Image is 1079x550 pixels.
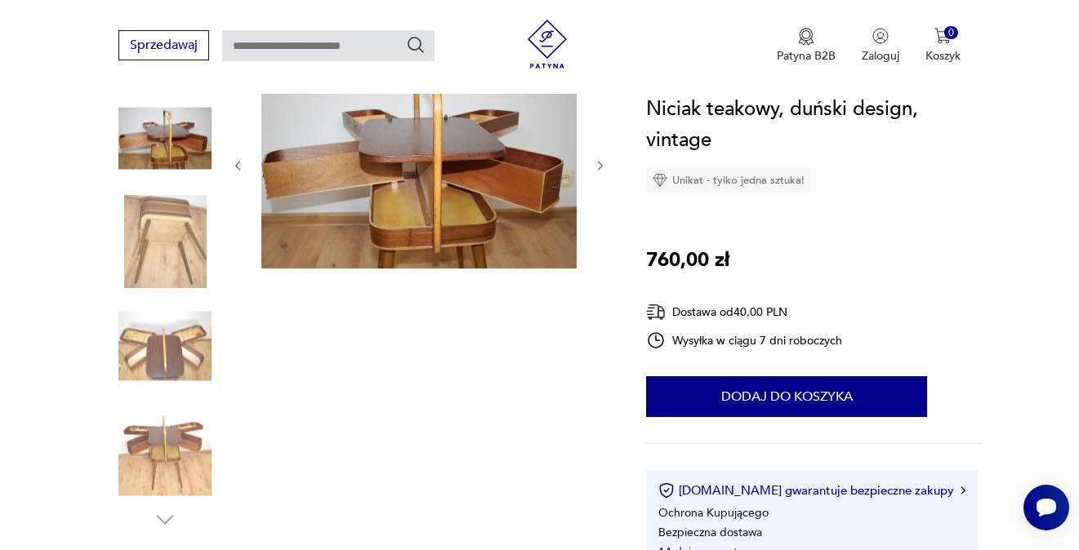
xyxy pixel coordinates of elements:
[646,330,842,350] div: Wysyłka w ciągu 7 dni roboczych
[944,26,958,40] div: 0
[646,376,927,417] button: Dodaj do koszyka
[777,48,836,64] p: Patyna B2B
[798,28,814,46] img: Ikona medalu
[925,28,961,64] button: 0Koszyk
[118,299,212,393] img: Zdjęcie produktu Niciak teakowy, duński design, vintage
[646,245,729,276] p: 760,00 zł
[862,28,899,64] button: Zaloguj
[118,196,212,289] img: Zdjęcie produktu Niciak teakowy, duński design, vintage
[777,28,836,64] a: Ikona medaluPatyna B2B
[1023,485,1069,530] iframe: Smartsupp widget button
[118,91,212,184] img: Zdjęcie produktu Niciak teakowy, duński design, vintage
[646,302,842,322] div: Dostawa od 40,00 PLN
[118,404,212,497] img: Zdjęcie produktu Niciak teakowy, duński design, vintage
[406,35,426,55] button: Szukaj
[862,48,899,64] p: Zaloguj
[658,525,762,540] li: Bezpieczna dostawa
[934,28,951,44] img: Ikona koszyka
[872,28,889,44] img: Ikonka użytkownika
[646,168,811,193] div: Unikat - tylko jedna sztuka!
[658,505,769,521] li: Ochrona Kupującego
[118,41,209,52] a: Sprzedawaj
[658,482,675,499] img: Ikona certyfikatu
[523,20,572,69] img: Patyna - sklep z meblami i dekoracjami vintage
[777,28,836,64] button: Patyna B2B
[646,94,983,156] h1: Niciak teakowy, duński design, vintage
[118,30,209,60] button: Sprzedawaj
[925,48,961,64] p: Koszyk
[961,486,965,495] img: Ikona strzałki w prawo
[261,59,577,268] img: Zdjęcie produktu Niciak teakowy, duński design, vintage
[653,173,667,188] img: Ikona diamentu
[646,302,666,322] img: Ikona dostawy
[658,482,965,499] button: [DOMAIN_NAME] gwarantuje bezpieczne zakupy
